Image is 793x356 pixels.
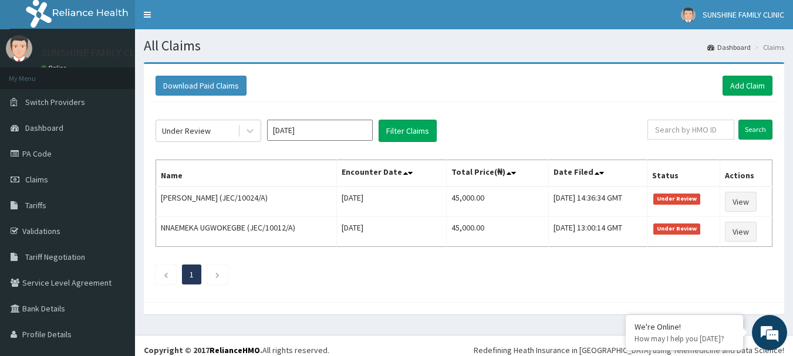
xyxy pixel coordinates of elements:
[549,160,647,187] th: Date Filed
[635,334,734,344] p: How may I help you today?
[336,217,447,247] td: [DATE]
[707,42,751,52] a: Dashboard
[156,76,247,96] button: Download Paid Claims
[144,345,262,355] strong: Copyright © 2017 .
[163,269,168,280] a: Previous page
[25,252,85,262] span: Tariff Negotiation
[723,76,772,96] a: Add Claim
[474,344,784,356] div: Redefining Heath Insurance in [GEOGRAPHIC_DATA] using Telemedicine and Data Science!
[336,187,447,217] td: [DATE]
[752,42,784,52] li: Claims
[25,174,48,185] span: Claims
[653,223,701,234] span: Under Review
[156,160,337,187] th: Name
[267,120,373,141] input: Select Month and Year
[156,217,337,247] td: NNAEMEKA UGWOKEGBE (JEC/10012/A)
[215,269,220,280] a: Next page
[379,120,437,142] button: Filter Claims
[6,35,32,62] img: User Image
[549,187,647,217] td: [DATE] 14:36:34 GMT
[41,48,154,58] p: SUNSHINE FAMILY CLINIC
[447,187,549,217] td: 45,000.00
[210,345,260,355] a: RelianceHMO
[25,200,46,211] span: Tariffs
[635,321,734,332] div: We're Online!
[738,120,772,140] input: Search
[647,160,720,187] th: Status
[720,160,772,187] th: Actions
[190,269,194,280] a: Page 1 is your current page
[681,8,696,22] img: User Image
[336,160,447,187] th: Encounter Date
[703,9,784,20] span: SUNSHINE FAMILY CLINIC
[156,187,337,217] td: [PERSON_NAME] (JEC/10024/A)
[25,123,63,133] span: Dashboard
[144,38,784,53] h1: All Claims
[162,125,211,137] div: Under Review
[447,160,549,187] th: Total Price(₦)
[447,217,549,247] td: 45,000.00
[725,222,757,242] a: View
[25,97,85,107] span: Switch Providers
[549,217,647,247] td: [DATE] 13:00:14 GMT
[41,64,69,72] a: Online
[725,192,757,212] a: View
[653,194,701,204] span: Under Review
[647,120,734,140] input: Search by HMO ID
